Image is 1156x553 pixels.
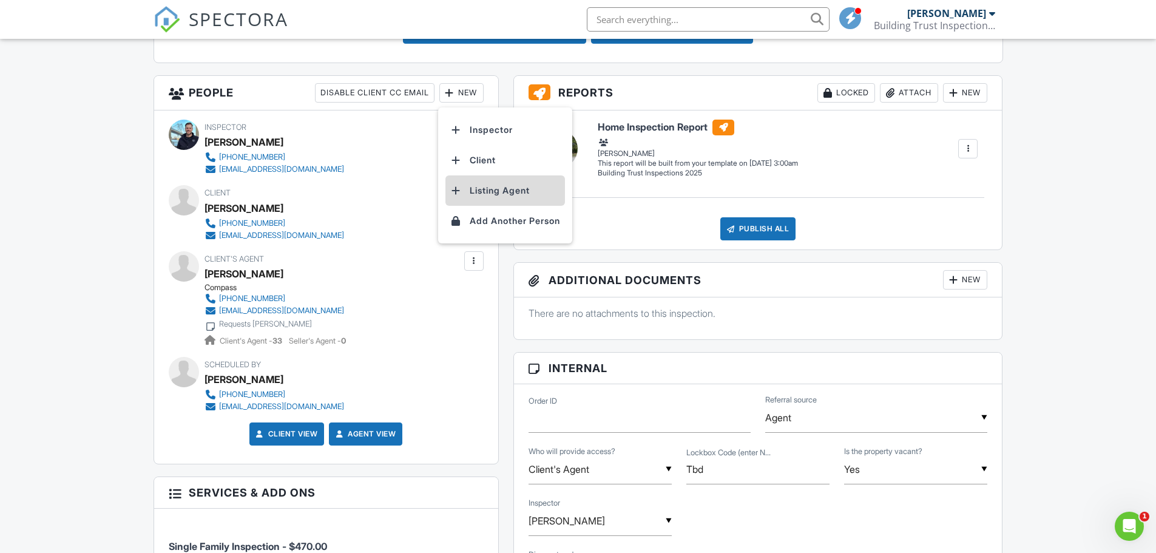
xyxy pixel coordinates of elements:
a: [EMAIL_ADDRESS][DOMAIN_NAME] [204,401,344,413]
span: Client's Agent [204,254,264,263]
h3: People [154,76,498,110]
div: Requests [PERSON_NAME] [219,319,312,329]
span: SPECTORA [189,6,288,32]
a: [EMAIL_ADDRESS][DOMAIN_NAME] [204,305,344,317]
div: Building Trust Inspections, LLC [874,19,995,32]
div: New [943,83,987,103]
div: Publish All [720,217,796,240]
a: [PHONE_NUMBER] [204,217,344,229]
p: There are no attachments to this inspection. [529,307,988,320]
div: Locked [817,83,875,103]
label: Inspector [529,498,560,509]
input: Search everything... [587,7,830,32]
a: [EMAIL_ADDRESS][DOMAIN_NAME] [204,163,344,175]
div: [PERSON_NAME] [204,133,283,151]
div: [PHONE_NUMBER] [219,152,285,162]
h3: Services & Add ons [154,477,498,509]
h3: Internal [514,353,1002,384]
span: Client [204,188,231,197]
input: Lockbox Code (enter NA if unknown) [686,455,830,484]
div: [PHONE_NUMBER] [219,294,285,304]
div: [PHONE_NUMBER] [219,390,285,399]
a: [PHONE_NUMBER] [204,388,344,401]
h3: Additional Documents [514,263,1002,297]
label: Is the property vacant? [844,446,922,457]
span: Inspector [204,123,246,132]
div: [PERSON_NAME] [204,370,283,388]
img: The Best Home Inspection Software - Spectora [154,6,180,33]
h3: Reports [514,76,1002,110]
div: Attach [880,83,938,103]
strong: 33 [272,336,282,345]
iframe: Intercom live chat [1115,512,1144,541]
span: Seller's Agent - [289,336,346,345]
label: Referral source [765,395,817,405]
div: Building Trust Inspections 2025 [598,168,798,178]
div: New [943,270,987,290]
a: SPECTORA [154,16,288,42]
div: This report will be built from your template on [DATE] 3:00am [598,158,798,168]
label: Who will provide access? [529,446,615,457]
div: [EMAIL_ADDRESS][DOMAIN_NAME] [219,306,344,316]
div: [PERSON_NAME] [907,7,986,19]
a: [EMAIL_ADDRESS][DOMAIN_NAME] [204,229,344,242]
a: [PHONE_NUMBER] [204,293,344,305]
div: [PERSON_NAME] [204,199,283,217]
span: Client's Agent - [220,336,284,345]
label: Lockbox Code (enter NA if unknown) [686,447,771,458]
strong: 0 [341,336,346,345]
h6: Home Inspection Report [598,120,798,135]
a: [PERSON_NAME] [204,265,283,283]
label: Order ID [529,396,557,407]
div: [EMAIL_ADDRESS][DOMAIN_NAME] [219,231,344,240]
div: New [439,83,484,103]
a: Client View [254,428,318,440]
div: [PERSON_NAME] [598,137,798,158]
a: [PHONE_NUMBER] [204,151,344,163]
div: [EMAIL_ADDRESS][DOMAIN_NAME] [219,402,344,412]
div: [PHONE_NUMBER] [219,219,285,228]
a: Agent View [333,428,396,440]
div: Disable Client CC Email [315,83,434,103]
span: Scheduled By [204,360,261,369]
div: Compass [204,283,354,293]
span: Single Family Inspection - $470.00 [169,540,327,552]
span: 1 [1140,512,1149,521]
div: [EMAIL_ADDRESS][DOMAIN_NAME] [219,165,344,174]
